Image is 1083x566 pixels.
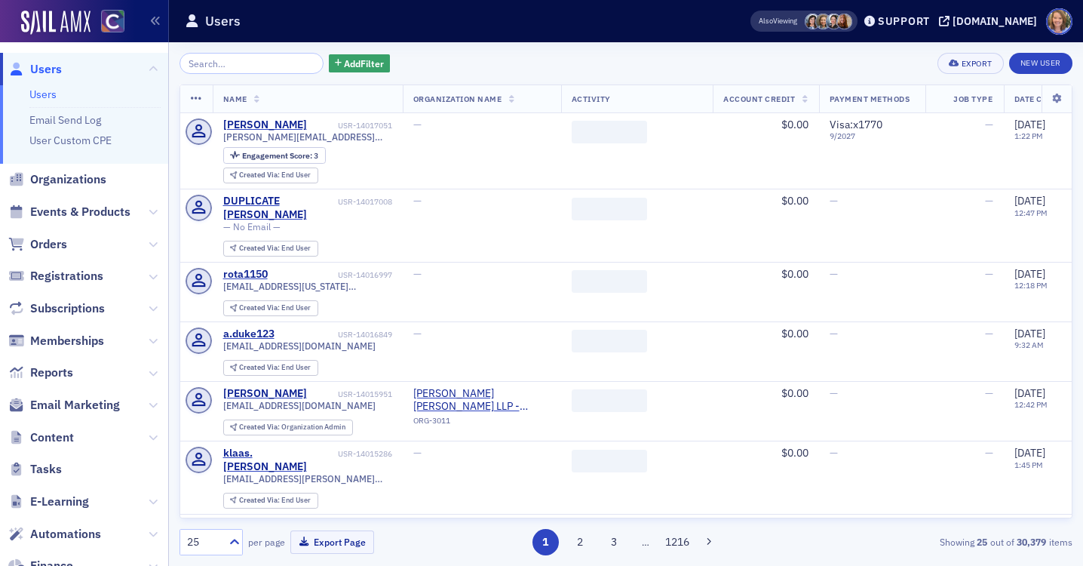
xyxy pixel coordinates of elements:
a: Orders [8,236,67,253]
span: Created Via : [239,495,281,505]
a: Subscriptions [8,300,105,317]
span: Engagement Score : [242,150,314,161]
span: Name [223,94,247,104]
span: Visa : x1770 [830,118,882,131]
span: — [413,327,422,340]
span: Reports [30,365,73,381]
button: 2 [566,529,593,555]
div: Engagement Score: 3 [223,147,326,164]
span: — [830,267,838,281]
span: — [413,446,422,460]
span: $0.00 [781,267,808,281]
span: [DATE] [1014,327,1045,340]
span: [PERSON_NAME][EMAIL_ADDRESS][PERSON_NAME][DOMAIN_NAME] [223,131,392,143]
div: Created Via: End User [223,360,318,376]
span: ‌ [572,270,647,293]
span: — [985,267,993,281]
div: ORG-3011 [413,416,551,431]
span: Activity [572,94,611,104]
span: 9 / 2027 [830,131,915,141]
a: Reports [8,365,73,381]
label: per page [248,535,285,549]
span: Content [30,429,74,446]
time: 9:32 AM [1014,340,1044,350]
span: [EMAIL_ADDRESS][US_STATE][DOMAIN_NAME] [223,281,392,292]
span: ‌ [572,198,647,220]
time: 12:47 PM [1014,208,1048,218]
span: — [830,386,838,400]
time: 1:45 PM [1014,460,1043,470]
span: Orders [30,236,67,253]
div: End User [239,171,311,180]
span: ‌ [572,450,647,472]
span: [DATE] [1014,446,1045,460]
a: rota1150 [223,268,268,281]
div: 3 [242,152,318,160]
span: Account Credit [723,94,795,104]
strong: 30,379 [1014,535,1049,549]
a: [PERSON_NAME] [PERSON_NAME] LLP - [GEOGRAPHIC_DATA] [413,387,551,414]
span: Automations [30,526,101,543]
span: E-Learning [30,494,89,510]
a: DUPLICATE [PERSON_NAME] [223,195,336,221]
span: Viewing [759,16,797,26]
span: — [413,118,422,131]
div: Support [878,14,930,28]
span: — [985,446,993,460]
div: Created Via: End User [223,241,318,257]
span: Created Via : [239,362,281,372]
a: Users [29,88,57,101]
div: USR-14017051 [309,121,392,131]
div: [DOMAIN_NAME] [953,14,1037,28]
span: Registrations [30,268,103,285]
div: USR-14015286 [338,449,392,459]
div: End User [239,245,311,253]
button: AddFilter [329,54,391,73]
span: — [413,194,422,208]
span: $0.00 [781,194,808,208]
span: — [413,267,422,281]
div: End User [239,364,311,372]
a: User Custom CPE [29,134,112,147]
time: 1:22 PM [1014,131,1043,141]
span: $0.00 [781,446,808,460]
a: Content [8,429,74,446]
span: Subscriptions [30,300,105,317]
span: — [830,194,838,208]
span: Eide Bailly LLP - Denver [413,387,551,414]
span: — [985,327,993,340]
span: Lindsay Moore [815,14,831,29]
div: Showing out of items [785,535,1072,549]
div: Export [962,60,992,68]
span: Users [30,61,62,78]
span: Tasks [30,461,62,478]
a: Tasks [8,461,62,478]
a: Events & Products [8,204,130,220]
a: [PERSON_NAME] [223,118,307,132]
span: … [635,535,656,549]
time: 12:42 PM [1014,399,1048,410]
a: klaas.[PERSON_NAME] [223,447,336,473]
span: Email Marketing [30,397,120,414]
div: Organization Admin [239,423,345,432]
a: a.duke123 [223,328,275,341]
input: Search… [179,53,324,74]
span: Add Filter [344,57,384,70]
img: SailAMX [21,11,91,35]
span: Created Via : [239,422,281,432]
span: — [985,118,993,131]
a: Memberships [8,333,104,349]
span: Organization Name [413,94,502,104]
button: 3 [601,529,627,555]
span: [DATE] [1014,386,1045,400]
button: 1 [532,529,559,555]
button: Export Page [290,531,374,554]
div: Created Via: End User [223,493,318,509]
span: [EMAIL_ADDRESS][PERSON_NAME][DOMAIN_NAME] [223,473,392,484]
span: — [830,327,838,340]
span: ‌ [572,389,647,412]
